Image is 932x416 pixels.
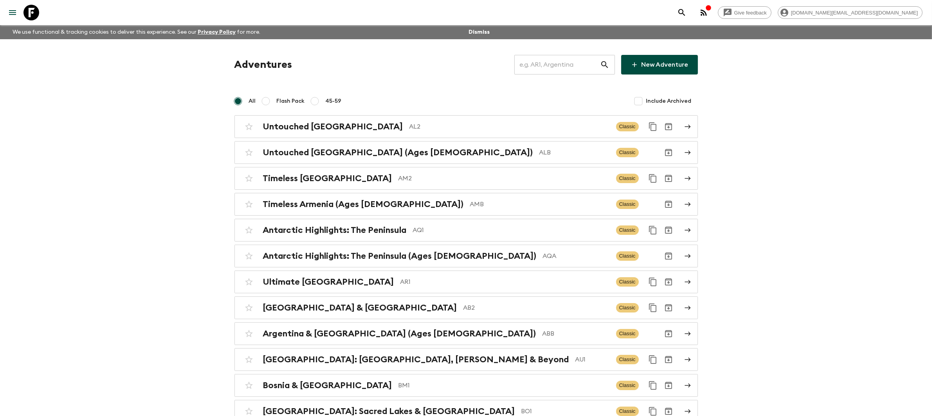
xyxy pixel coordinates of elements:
[616,355,639,364] span: Classic
[234,296,698,319] a: [GEOGRAPHIC_DATA] & [GEOGRAPHIC_DATA]AB2ClassicDuplicate for 45-59Archive
[730,10,771,16] span: Give feedback
[234,57,292,73] h1: Adventures
[234,193,698,216] a: Timeless Armenia (Ages [DEMOGRAPHIC_DATA])AMBClassicArchive
[409,122,610,131] p: AL2
[616,329,639,338] span: Classic
[398,381,610,390] p: BM1
[616,251,639,261] span: Classic
[198,29,236,35] a: Privacy Policy
[616,407,639,416] span: Classic
[616,174,639,183] span: Classic
[661,119,676,134] button: Archive
[263,329,536,339] h2: Argentina & [GEOGRAPHIC_DATA] (Ages [DEMOGRAPHIC_DATA])
[263,251,537,261] h2: Antarctic Highlights: The Peninsula (Ages [DEMOGRAPHIC_DATA])
[616,148,639,157] span: Classic
[400,277,610,287] p: AR1
[234,245,698,267] a: Antarctic Highlights: The Peninsula (Ages [DEMOGRAPHIC_DATA])AQAClassicArchive
[277,97,305,105] span: Flash Pack
[661,222,676,238] button: Archive
[661,378,676,393] button: Archive
[543,251,610,261] p: AQA
[5,5,20,20] button: menu
[263,380,392,391] h2: Bosnia & [GEOGRAPHIC_DATA]
[413,225,610,235] p: AQ1
[646,97,692,105] span: Include Archived
[616,277,639,287] span: Classic
[234,374,698,397] a: Bosnia & [GEOGRAPHIC_DATA]BM1ClassicDuplicate for 45-59Archive
[326,97,342,105] span: 45-59
[470,200,610,209] p: AMB
[616,200,639,209] span: Classic
[263,147,533,158] h2: Untouched [GEOGRAPHIC_DATA] (Ages [DEMOGRAPHIC_DATA])
[787,10,922,16] span: [DOMAIN_NAME][EMAIL_ADDRESS][DOMAIN_NAME]
[9,25,263,39] p: We use functional & tracking cookies to deliver this experience. See our for more.
[234,115,698,138] a: Untouched [GEOGRAPHIC_DATA]AL2ClassicDuplicate for 45-59Archive
[778,6,923,19] div: [DOMAIN_NAME][EMAIL_ADDRESS][DOMAIN_NAME]
[645,352,661,367] button: Duplicate for 45-59
[249,97,256,105] span: All
[645,171,661,186] button: Duplicate for 45-59
[575,355,610,364] p: AU1
[263,277,394,287] h2: Ultimate [GEOGRAPHIC_DATA]
[621,55,698,74] a: New Adventure
[234,219,698,242] a: Antarctic Highlights: The PeninsulaAQ1ClassicDuplicate for 45-59Archive
[645,300,661,316] button: Duplicate for 45-59
[661,171,676,186] button: Archive
[645,119,661,134] button: Duplicate for 45-59
[514,54,600,76] input: e.g. AR1, Argentina
[263,303,457,313] h2: [GEOGRAPHIC_DATA] & [GEOGRAPHIC_DATA]
[661,300,676,316] button: Archive
[263,199,464,209] h2: Timeless Armenia (Ages [DEMOGRAPHIC_DATA])
[398,174,610,183] p: AM2
[661,352,676,367] button: Archive
[263,122,403,132] h2: Untouched [GEOGRAPHIC_DATA]
[661,145,676,160] button: Archive
[616,381,639,390] span: Classic
[463,303,610,312] p: AB2
[674,5,690,20] button: search adventures
[645,378,661,393] button: Duplicate for 45-59
[661,248,676,264] button: Archive
[234,348,698,371] a: [GEOGRAPHIC_DATA]: [GEOGRAPHIC_DATA], [PERSON_NAME] & BeyondAU1ClassicDuplicate for 45-59Archive
[234,141,698,164] a: Untouched [GEOGRAPHIC_DATA] (Ages [DEMOGRAPHIC_DATA])ALBClassicArchive
[661,326,676,342] button: Archive
[234,322,698,345] a: Argentina & [GEOGRAPHIC_DATA] (Ages [DEMOGRAPHIC_DATA])ABBClassicArchive
[539,148,610,157] p: ALB
[616,303,639,312] span: Classic
[521,407,610,416] p: BO1
[645,274,661,290] button: Duplicate for 45-59
[718,6,772,19] a: Give feedback
[661,196,676,212] button: Archive
[616,122,639,131] span: Classic
[616,225,639,235] span: Classic
[645,222,661,238] button: Duplicate for 45-59
[234,167,698,190] a: Timeless [GEOGRAPHIC_DATA]AM2ClassicDuplicate for 45-59Archive
[543,329,610,338] p: ABB
[263,354,569,365] h2: [GEOGRAPHIC_DATA]: [GEOGRAPHIC_DATA], [PERSON_NAME] & Beyond
[467,27,492,38] button: Dismiss
[234,271,698,293] a: Ultimate [GEOGRAPHIC_DATA]AR1ClassicDuplicate for 45-59Archive
[263,225,407,235] h2: Antarctic Highlights: The Peninsula
[263,173,392,183] h2: Timeless [GEOGRAPHIC_DATA]
[661,274,676,290] button: Archive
